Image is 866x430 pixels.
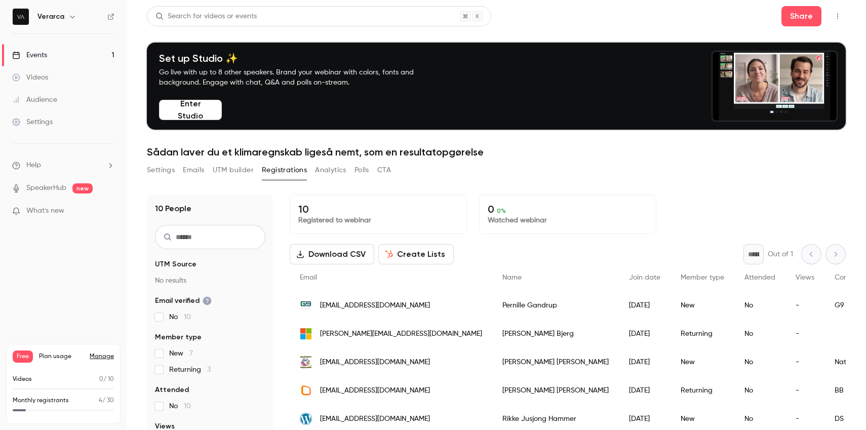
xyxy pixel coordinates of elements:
[681,274,724,281] span: Member type
[26,160,41,171] span: Help
[13,396,69,405] p: Monthly registrants
[183,162,204,178] button: Emails
[12,72,48,83] div: Videos
[184,403,191,410] span: 10
[26,206,64,216] span: What's new
[155,203,191,215] h1: 10 People
[671,348,734,376] div: New
[147,146,846,158] h1: Sådan laver du et klimaregnskab ligeså nemt, som en resultatopgørelse
[213,162,254,178] button: UTM builder
[671,291,734,320] div: New
[159,67,438,88] p: Go live with up to 8 other speakers. Brand your webinar with colors, fonts and background. Engage...
[169,348,193,359] span: New
[497,207,506,214] span: 0 %
[796,274,814,281] span: Views
[99,398,102,404] span: 4
[671,376,734,405] div: Returning
[785,320,824,348] div: -
[155,259,196,269] span: UTM Source
[26,183,66,193] a: SpeakerHub
[781,6,821,26] button: Share
[320,385,430,396] span: [EMAIL_ADDRESS][DOMAIN_NAME]
[492,376,619,405] div: [PERSON_NAME] [PERSON_NAME]
[300,384,312,397] img: beierholm.dk
[629,274,660,281] span: Join date
[492,291,619,320] div: Pernille Gandrup
[785,348,824,376] div: -
[488,203,648,215] p: 0
[155,296,212,306] span: Email verified
[744,274,775,281] span: Attended
[785,291,824,320] div: -
[12,50,47,60] div: Events
[734,291,785,320] div: No
[298,215,458,225] p: Registered to webinar
[99,376,103,382] span: 0
[768,249,793,259] p: Out of 1
[377,162,391,178] button: CTA
[785,376,824,405] div: -
[488,215,648,225] p: Watched webinar
[169,401,191,411] span: No
[619,320,671,348] div: [DATE]
[300,328,312,340] img: live.dk
[159,100,222,120] button: Enter Studio
[320,357,430,368] span: [EMAIL_ADDRESS][DOMAIN_NAME]
[300,274,317,281] span: Email
[13,350,33,363] span: Free
[99,375,114,384] p: / 10
[320,414,430,424] span: [EMAIL_ADDRESS][DOMAIN_NAME]
[619,348,671,376] div: [DATE]
[102,207,114,216] iframe: Noticeable Trigger
[290,244,374,264] button: Download CSV
[184,314,191,321] span: 10
[315,162,346,178] button: Analytics
[99,396,114,405] p: / 30
[189,350,193,357] span: 7
[12,117,53,127] div: Settings
[492,348,619,376] div: [PERSON_NAME] [PERSON_NAME]
[207,366,211,373] span: 3
[619,376,671,405] div: [DATE]
[37,12,64,22] h6: Verarca
[262,162,307,178] button: Registrations
[378,244,454,264] button: Create Lists
[169,365,211,375] span: Returning
[320,300,430,311] span: [EMAIL_ADDRESS][DOMAIN_NAME]
[734,320,785,348] div: No
[320,329,482,339] span: [PERSON_NAME][EMAIL_ADDRESS][DOMAIN_NAME]
[39,353,84,361] span: Plan usage
[155,276,265,286] p: No results
[13,375,32,384] p: Videos
[619,291,671,320] div: [DATE]
[300,299,312,311] img: g9.dk
[155,332,202,342] span: Member type
[300,354,312,370] img: natureplanet.com
[298,203,458,215] p: 10
[734,376,785,405] div: No
[90,353,114,361] a: Manage
[13,9,29,25] img: Verarca
[169,312,191,322] span: No
[147,162,175,178] button: Settings
[492,320,619,348] div: [PERSON_NAME] Bjerg
[12,160,114,171] li: help-dropdown-opener
[72,183,93,193] span: new
[12,95,57,105] div: Audience
[355,162,369,178] button: Polls
[671,320,734,348] div: Returning
[155,11,257,22] div: Search for videos or events
[734,348,785,376] div: No
[300,413,312,425] img: ds-kvalitet.dk
[502,274,522,281] span: Name
[155,385,189,395] span: Attended
[159,52,438,64] h4: Set up Studio ✨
